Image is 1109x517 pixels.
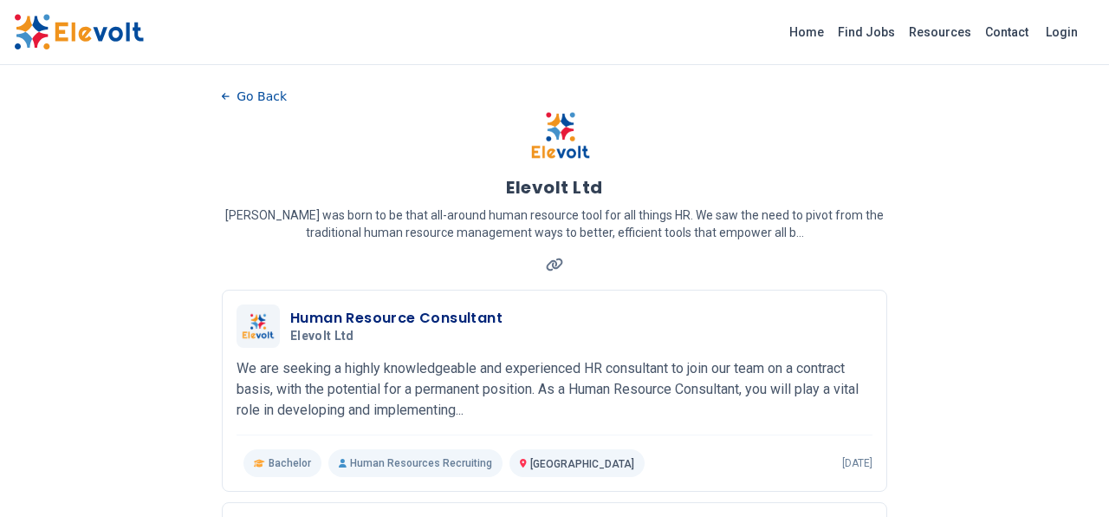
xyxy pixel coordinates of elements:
[14,14,144,50] img: Elevolt
[269,456,311,470] span: Bachelor
[530,458,634,470] span: [GEOGRAPHIC_DATA]
[222,206,887,241] p: [PERSON_NAME] was born to be that all-around human resource tool for all things HR. We saw the ne...
[506,175,603,200] h1: Elevolt Ltd
[328,449,503,477] p: Human Resources Recruiting
[529,109,593,161] img: Elevolt Ltd
[978,18,1035,46] a: Contact
[222,83,287,109] button: Go Back
[290,308,503,329] h3: Human Resource Consultant
[1035,15,1088,49] a: Login
[842,456,872,470] p: [DATE]
[290,329,354,344] span: Elevolt Ltd
[782,18,831,46] a: Home
[902,18,978,46] a: Resources
[237,358,872,421] p: We are seeking a highly knowledgeable and experienced HR consultant to join our team on a contrac...
[237,304,872,477] a: elevolt_limitedHuman Resource ConsultantElevolt LtdWe are seeking a highly knowledgeable and expe...
[831,18,902,46] a: Find Jobs
[241,312,276,341] img: elevolt_limited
